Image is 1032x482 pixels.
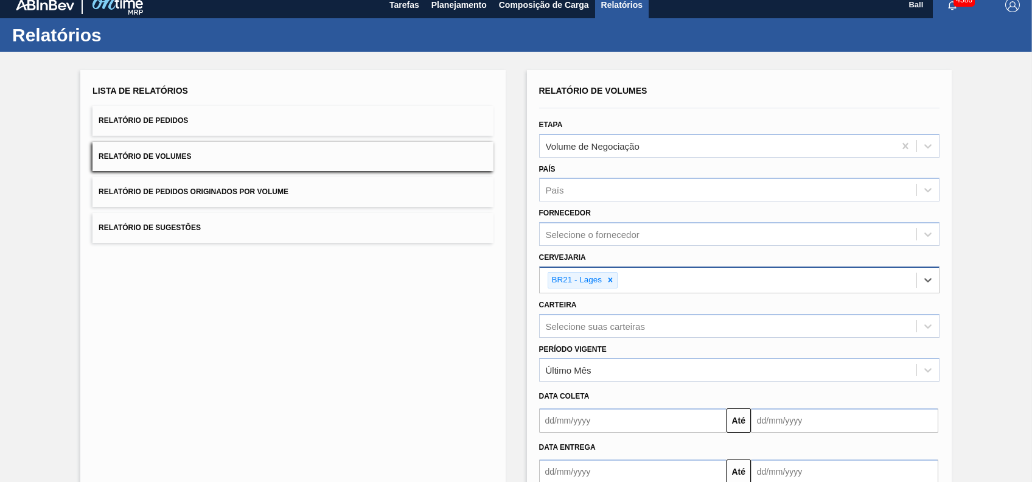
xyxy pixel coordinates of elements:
span: Data coleta [539,392,590,400]
div: País [546,185,564,195]
div: Último Mês [546,365,591,375]
label: Cervejaria [539,253,586,262]
input: dd/mm/yyyy [751,408,938,433]
button: Relatório de Volumes [92,142,493,172]
label: Período Vigente [539,345,607,354]
label: Fornecedor [539,209,591,217]
span: Relatório de Volumes [539,86,647,96]
span: Data Entrega [539,443,596,452]
label: País [539,165,556,173]
div: Selecione o fornecedor [546,229,640,240]
h1: Relatórios [12,28,228,42]
div: Volume de Negociação [546,141,640,151]
button: Relatório de Sugestões [92,213,493,243]
div: BR21 - Lages [548,273,604,288]
span: Lista de Relatórios [92,86,188,96]
div: Selecione suas carteiras [546,321,645,331]
span: Relatório de Sugestões [99,223,201,232]
span: Relatório de Pedidos [99,116,188,125]
input: dd/mm/yyyy [539,408,727,433]
button: Relatório de Pedidos [92,106,493,136]
button: Relatório de Pedidos Originados por Volume [92,177,493,207]
button: Até [727,408,751,433]
span: Relatório de Pedidos Originados por Volume [99,187,288,196]
span: Relatório de Volumes [99,152,191,161]
label: Etapa [539,120,563,129]
label: Carteira [539,301,577,309]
